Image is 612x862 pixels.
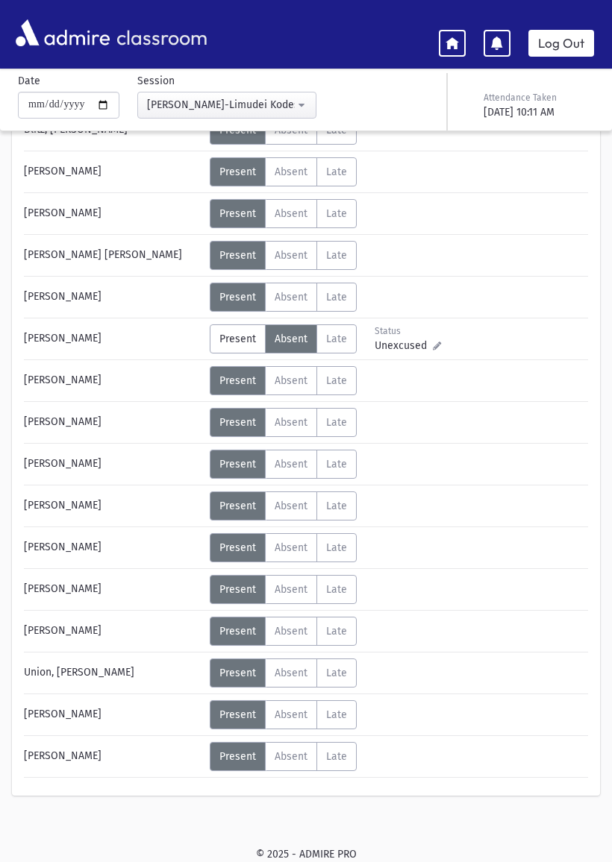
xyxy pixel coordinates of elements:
span: Absent [275,333,307,345]
span: Present [219,291,256,303]
div: [PERSON_NAME] [16,408,210,437]
div: [PERSON_NAME] [16,157,210,186]
div: AttTypes [210,491,357,520]
span: Late [326,374,347,387]
div: © 2025 - ADMIRE PRO [12,846,600,862]
div: [PERSON_NAME]-Limudei Kodesh(9:00AM-2:00PM) [147,97,295,113]
div: [PERSON_NAME] [16,199,210,228]
span: Late [326,207,347,220]
span: Absent [275,500,307,512]
span: Absent [275,667,307,679]
span: Late [326,667,347,679]
span: Late [326,458,347,471]
div: Union, [PERSON_NAME] [16,658,210,688]
span: Present [219,708,256,721]
div: AttTypes [210,199,357,228]
span: Absent [275,708,307,721]
span: Late [326,291,347,303]
span: Absent [275,416,307,429]
span: Present [219,458,256,471]
div: [PERSON_NAME] [16,533,210,562]
span: Late [326,333,347,345]
span: Present [219,625,256,638]
span: Absent [275,541,307,554]
span: Late [326,416,347,429]
div: [PERSON_NAME] [16,575,210,604]
span: Absent [275,750,307,763]
div: [DATE] 10:11 AM [484,104,591,120]
span: Late [326,500,347,512]
div: [PERSON_NAME] [16,617,210,646]
span: classroom [113,13,207,53]
div: [PERSON_NAME] [16,742,210,771]
span: Absent [275,374,307,387]
div: AttTypes [210,700,357,729]
label: Session [137,73,175,89]
div: AttTypes [210,283,357,312]
div: AttTypes [210,324,357,353]
div: [PERSON_NAME] [16,491,210,520]
div: AttTypes [210,617,357,646]
div: AttTypes [210,366,357,395]
span: Present [219,374,256,387]
div: AttTypes [210,241,357,270]
div: AttTypes [210,157,357,186]
span: Late [326,541,347,554]
span: Unexcused [375,338,433,353]
label: Date [18,73,40,89]
div: AttTypes [210,450,357,479]
span: Late [326,750,347,763]
div: Status [375,324,441,338]
span: Present [219,583,256,596]
div: [PERSON_NAME] [16,450,210,479]
span: Present [219,333,256,345]
span: Late [326,249,347,262]
button: Morah Leah-Limudei Kodesh(9:00AM-2:00PM) [137,92,316,119]
span: Absent [275,583,307,596]
span: Present [219,249,256,262]
div: Attendance Taken [484,91,591,104]
div: [PERSON_NAME] [16,366,210,395]
span: Present [219,750,256,763]
div: [PERSON_NAME] [16,700,210,729]
span: Present [219,207,256,220]
img: AdmirePro [12,16,113,50]
span: Late [326,708,347,721]
div: AttTypes [210,742,357,771]
div: [PERSON_NAME] [16,324,210,353]
div: AttTypes [210,658,357,688]
span: Absent [275,207,307,220]
div: AttTypes [210,575,357,604]
span: Present [219,667,256,679]
span: Late [326,625,347,638]
span: Present [219,166,256,178]
a: Log Out [528,30,594,57]
span: Absent [275,625,307,638]
div: AttTypes [210,533,357,562]
span: Late [326,583,347,596]
span: Present [219,541,256,554]
span: Absent [275,249,307,262]
span: Absent [275,291,307,303]
span: Present [219,500,256,512]
span: Late [326,166,347,178]
span: Present [219,416,256,429]
span: Absent [275,458,307,471]
div: [PERSON_NAME] [PERSON_NAME] [16,241,210,270]
div: AttTypes [210,408,357,437]
span: Absent [275,166,307,178]
div: [PERSON_NAME] [16,283,210,312]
